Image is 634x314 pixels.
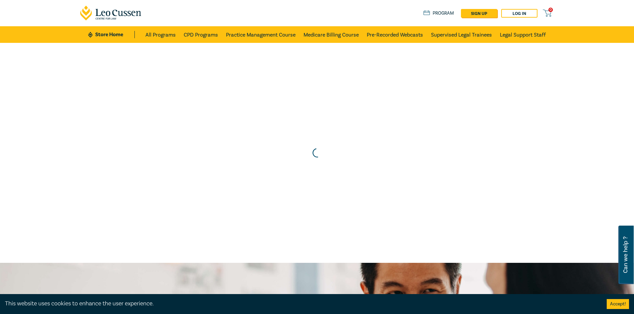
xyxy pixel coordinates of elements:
a: Program [423,10,454,17]
a: Legal Support Staff [500,26,546,43]
div: This website uses cookies to enhance the user experience. [5,299,597,308]
a: sign up [461,9,497,18]
a: All Programs [145,26,176,43]
span: 0 [548,8,553,12]
a: CPD Programs [184,26,218,43]
a: Medicare Billing Course [304,26,359,43]
a: Store Home [88,31,134,38]
a: Practice Management Course [226,26,296,43]
button: Accept cookies [607,299,629,309]
a: Supervised Legal Trainees [431,26,492,43]
a: Log in [501,9,537,18]
span: Can we help ? [622,230,629,280]
a: Pre-Recorded Webcasts [367,26,423,43]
